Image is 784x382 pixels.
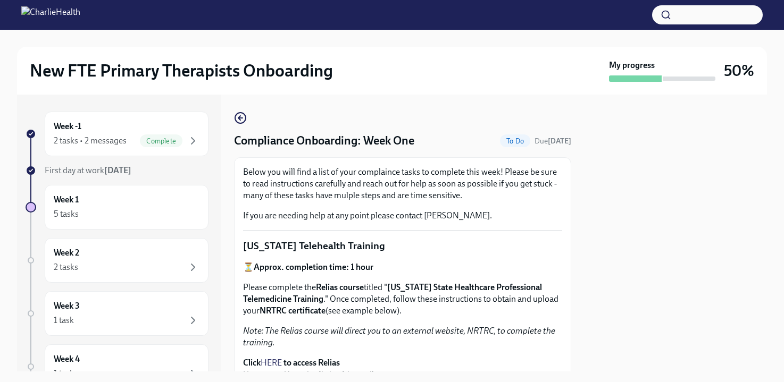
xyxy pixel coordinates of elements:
p: If you are needing help at any point please contact [PERSON_NAME]. [243,210,562,222]
strong: to access Relias [283,358,340,368]
span: August 24th, 2025 10:00 [535,136,571,146]
div: 5 tasks [54,208,79,220]
h6: Week 2 [54,247,79,259]
strong: NRTRC certificate [260,305,326,316]
strong: Click [243,358,261,368]
p: Please complete the titled " ." Once completed, follow these instructions to obtain and upload yo... [243,282,562,317]
a: Week 31 task [26,291,208,336]
span: First day at work [45,165,131,175]
h6: Week 3 [54,300,80,312]
span: Due [535,137,571,146]
div: 2 tasks [54,261,78,273]
em: Note: The Relias course will direct you to an external website, NRTRC, to complete the training. [243,326,555,347]
strong: My progress [609,60,655,71]
a: Week 15 tasks [26,185,208,230]
span: To Do [500,137,530,145]
h6: Week 1 [54,194,79,206]
a: Week -12 tasks • 2 messagesComplete [26,112,208,156]
h2: New FTE Primary Therapists Onboarding [30,60,333,81]
p: ⏳ [243,261,562,273]
img: CharlieHealth [21,6,80,23]
strong: Approx. completion time: 1 hour [254,262,373,272]
h6: Week 4 [54,353,80,365]
p: Below you will find a list of your complaince tasks to complete this week! Please be sure to read... [243,166,562,201]
h3: 50% [724,61,754,80]
strong: Relias course [316,282,364,292]
strong: [DATE] [548,137,571,146]
div: 1 task [54,315,74,326]
strong: [DATE] [104,165,131,175]
h4: Compliance Onboarding: Week One [234,133,414,149]
a: HERE [261,358,282,368]
div: 2 tasks • 2 messages [54,135,127,147]
a: Week 22 tasks [26,238,208,283]
div: 1 task [54,368,74,379]
strong: [US_STATE] State Healthcare Professional Telemedicine Training [243,282,542,304]
span: Complete [140,137,182,145]
h6: Week -1 [54,121,81,132]
p: [US_STATE] Telehealth Training [243,239,562,253]
a: First day at work[DATE] [26,165,208,176]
